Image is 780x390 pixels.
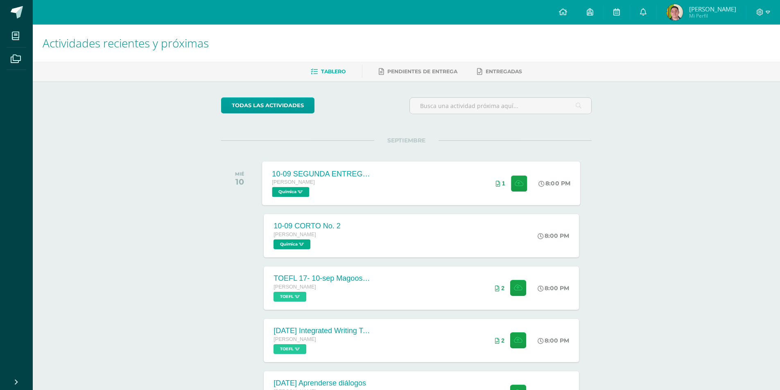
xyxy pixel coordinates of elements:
[538,284,569,292] div: 8:00 PM
[274,284,316,290] span: [PERSON_NAME]
[502,180,505,187] span: 1
[501,285,504,291] span: 2
[274,344,306,354] span: TOEFL 'U'
[496,180,505,187] div: Archivos entregados
[272,179,315,185] span: [PERSON_NAME]
[235,177,244,187] div: 10
[689,5,736,13] span: [PERSON_NAME]
[311,65,346,78] a: Tablero
[379,65,457,78] a: Pendientes de entrega
[274,274,372,283] div: TOEFL 17- 10-sep Magoosh Tests Listening and Reading
[410,98,591,114] input: Busca una actividad próxima aquí...
[274,292,306,302] span: TOEFL 'U'
[43,35,209,51] span: Actividades recientes y próximas
[477,65,522,78] a: Entregadas
[272,169,371,178] div: 10-09 SEGUNDA ENTREGA DE GUÍA
[374,137,439,144] span: SEPTIEMBRE
[274,327,372,335] div: [DATE] Integrated Writing Task (Template 1)
[667,4,683,20] img: 2ac621d885da50cde50dcbe7d88617bc.png
[274,232,316,237] span: [PERSON_NAME]
[501,337,504,344] span: 2
[538,232,569,239] div: 8:00 PM
[495,285,504,291] div: Archivos entregados
[274,222,340,230] div: 10-09 CORTO No. 2
[221,97,314,113] a: todas las Actividades
[272,187,310,197] span: Química 'U'
[235,171,244,177] div: MIÉ
[538,337,569,344] div: 8:00 PM
[274,379,366,388] div: [DATE] Aprenderse diálogos
[495,337,504,344] div: Archivos entregados
[486,68,522,74] span: Entregadas
[274,336,316,342] span: [PERSON_NAME]
[321,68,346,74] span: Tablero
[539,180,571,187] div: 8:00 PM
[689,12,736,19] span: Mi Perfil
[387,68,457,74] span: Pendientes de entrega
[274,239,310,249] span: Química 'U'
